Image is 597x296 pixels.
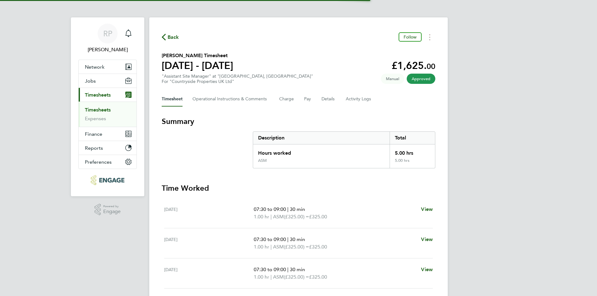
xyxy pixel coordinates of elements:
[287,236,289,242] span: |
[287,206,289,212] span: |
[407,74,435,84] span: This timesheet has been approved.
[254,206,286,212] span: 07:30 to 09:00
[85,107,111,113] a: Timesheets
[254,266,286,272] span: 07:30 to 09:00
[85,145,103,151] span: Reports
[273,243,284,251] span: ASM
[284,274,309,280] span: (£325.00) =
[290,206,305,212] span: 30 min
[95,204,121,216] a: Powered byEngage
[309,274,327,280] span: £325.00
[253,131,435,168] div: Summary
[304,92,312,107] button: Pay
[168,34,179,41] span: Back
[273,213,284,221] span: ASM
[85,131,102,137] span: Finance
[71,17,144,196] nav: Main navigation
[271,274,272,280] span: |
[390,132,435,144] div: Total
[284,244,309,250] span: (£325.00) =
[162,33,179,41] button: Back
[79,88,137,102] button: Timesheets
[85,159,112,165] span: Preferences
[162,74,313,84] div: "Assistant Site Manager" at "[GEOGRAPHIC_DATA], [GEOGRAPHIC_DATA]"
[162,116,435,126] h3: Summary
[85,116,106,121] a: Expenses
[309,214,327,220] span: £325.00
[79,102,137,127] div: Timesheets
[78,24,137,53] a: RP[PERSON_NAME]
[271,214,272,220] span: |
[421,206,433,213] a: View
[421,206,433,212] span: View
[287,266,289,272] span: |
[290,236,305,242] span: 30 min
[421,236,433,242] span: View
[399,32,422,42] button: Follow
[271,244,272,250] span: |
[78,175,137,185] a: Go to home page
[79,155,137,169] button: Preferences
[91,175,124,185] img: pcrnet-logo-retina.png
[253,144,390,158] div: Hours worked
[253,132,390,144] div: Description
[284,214,309,220] span: (£325.00) =
[391,60,435,71] app-decimal: £1,625.
[85,92,111,98] span: Timesheets
[273,273,284,281] span: ASM
[85,64,104,70] span: Network
[322,92,336,107] button: Details
[103,209,121,214] span: Engage
[346,92,372,107] button: Activity Logs
[79,74,137,88] button: Jobs
[381,74,404,84] span: This timesheet was manually created.
[162,59,233,72] h1: [DATE] - [DATE]
[103,30,112,38] span: RP
[390,158,435,168] div: 5.00 hrs
[162,183,435,193] h3: Time Worked
[78,46,137,53] span: Remy Pritchard
[192,92,269,107] button: Operational Instructions & Comments
[79,60,137,74] button: Network
[290,266,305,272] span: 30 min
[79,141,137,155] button: Reports
[421,266,433,272] span: View
[162,79,313,84] div: For "Countryside Properties UK Ltd"
[162,52,233,59] h2: [PERSON_NAME] Timesheet
[254,214,269,220] span: 1.00 hr
[164,236,254,251] div: [DATE]
[427,62,435,71] span: 00
[79,127,137,141] button: Finance
[254,236,286,242] span: 07:30 to 09:00
[258,158,267,163] div: ASM
[279,92,294,107] button: Charge
[85,78,96,84] span: Jobs
[424,32,435,42] button: Timesheets Menu
[103,204,121,209] span: Powered by
[421,266,433,273] a: View
[162,92,183,107] button: Timesheet
[309,244,327,250] span: £325.00
[164,266,254,281] div: [DATE]
[404,34,417,40] span: Follow
[164,206,254,221] div: [DATE]
[390,144,435,158] div: 5.00 hrs
[421,236,433,243] a: View
[254,274,269,280] span: 1.00 hr
[254,244,269,250] span: 1.00 hr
